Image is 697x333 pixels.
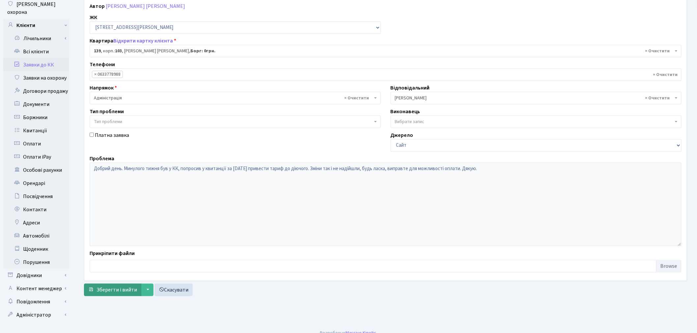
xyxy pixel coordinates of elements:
[3,229,69,243] a: Автомобілі
[3,216,69,229] a: Адреси
[3,124,69,137] a: Квитанції
[90,163,682,246] textarea: Добрий день. Минулого тижня був у КК, попросив у квитанції за [DATE] привести тариф до діючого. З...
[90,2,105,10] label: Автор
[3,111,69,124] a: Боржники
[8,32,69,45] a: Лічильники
[90,84,117,92] label: Напрямок
[391,108,420,115] label: Виконавець
[106,3,185,10] a: [PERSON_NAME] [PERSON_NAME]
[645,95,670,101] span: Видалити всі елементи
[3,164,69,177] a: Особові рахунки
[90,155,114,163] label: Проблема
[3,137,69,150] a: Оплати
[3,19,69,32] a: Клієнти
[94,118,122,125] span: Тип проблеми
[92,71,123,78] li: 0633778988
[94,48,673,54] span: <b>139</b>, корп.: <b>103</b>, Колбовський Віктор Васильович, <b>Борг: 0грн.</b>
[3,45,69,58] a: Всі клієнти
[97,286,137,294] span: Зберегти і вийти
[3,243,69,256] a: Щоденник
[90,92,381,104] span: Адміністрація
[391,92,682,104] span: Тараненко Я.
[94,71,97,78] span: ×
[95,131,129,139] label: Платна заявка
[3,71,69,85] a: Заявки на охорону
[3,256,69,269] a: Порушення
[90,45,682,57] span: <b>139</b>, корп.: <b>103</b>, Колбовський Віктор Васильович, <b>Борг: 0грн.</b>
[653,71,678,78] span: Видалити всі елементи
[3,177,69,190] a: Орендарі
[391,131,413,139] label: Джерело
[3,203,69,216] a: Контакти
[94,95,373,101] span: Адміністрація
[90,37,176,45] label: Квартира
[391,84,430,92] label: Відповідальний
[3,150,69,164] a: Оплати iPay
[395,95,674,101] span: Тараненко Я.
[115,48,122,54] b: 103
[90,61,115,68] label: Телефони
[645,48,670,54] span: Видалити всі елементи
[94,48,101,54] b: 139
[3,308,69,321] a: Адміністратор
[90,249,135,257] label: Прикріпити файли
[345,95,369,101] span: Видалити всі елементи
[84,284,141,296] button: Зберегти і вийти
[3,282,69,295] a: Контент менеджер
[3,85,69,98] a: Договори продажу
[3,58,69,71] a: Заявки до КК
[3,190,69,203] a: Посвідчення
[154,284,193,296] a: Скасувати
[190,48,215,54] b: Борг: 0грн.
[3,98,69,111] a: Документи
[3,269,69,282] a: Довідники
[90,13,97,21] label: ЖК
[395,118,425,125] span: Вибрати запис
[3,295,69,308] a: Повідомлення
[113,37,173,44] a: Відкрити картку клієнта
[90,108,124,115] label: Тип проблеми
